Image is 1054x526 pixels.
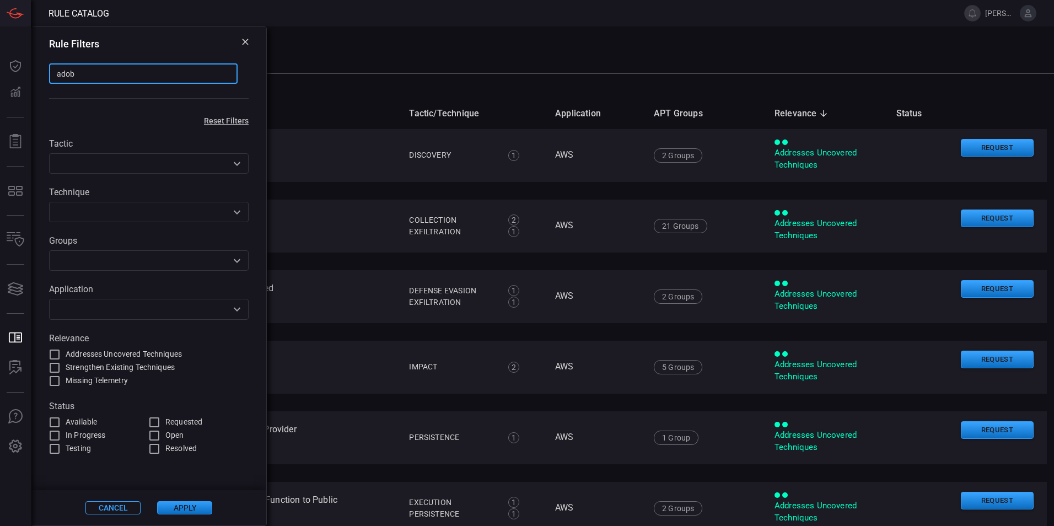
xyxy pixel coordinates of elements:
div: Addresses Uncovered Techniques [775,500,879,524]
td: AWS [546,411,645,464]
button: Open [229,156,245,171]
button: Preferences [2,433,29,460]
div: 1 [508,285,519,296]
button: Open [229,205,245,220]
button: Request [961,280,1034,298]
div: Exfiltration [409,297,496,308]
button: Rule Catalog [2,325,29,351]
div: 2 [508,214,519,226]
button: Cancel [85,501,141,514]
label: Technique [49,187,249,197]
span: Resolved [165,443,197,454]
span: Available [66,416,97,428]
div: 1 [508,497,519,508]
div: Execution [409,497,496,508]
span: Requested [165,416,202,428]
div: Collection [409,214,496,226]
button: Request [961,492,1034,510]
div: Exfiltration [409,226,496,238]
button: Request [961,139,1034,157]
div: 1 [508,508,519,519]
div: 5 Groups [654,360,702,374]
label: Groups [49,235,249,246]
span: Application [555,107,615,120]
span: Strengthen Existing Techniques [66,362,175,373]
div: Defense Evasion [409,285,496,297]
div: Addresses Uncovered Techniques [775,430,879,453]
div: 21 Groups [654,219,707,233]
div: Persistence [409,508,496,520]
div: 2 Groups [654,148,702,163]
button: MITRE - Detection Posture [2,178,29,204]
button: Open [229,302,245,317]
span: Open [165,430,184,441]
button: ALERT ANALYSIS [2,355,29,381]
label: Relevance [49,333,249,343]
div: 2 Groups [654,289,702,304]
span: [PERSON_NAME].[PERSON_NAME] [985,9,1015,18]
div: Addresses Uncovered Techniques [775,147,879,171]
div: 1 Group [654,431,698,445]
input: Search for keyword [49,63,238,84]
td: AWS [546,200,645,253]
button: Open [229,253,245,269]
button: Inventory [2,227,29,253]
button: Request [961,210,1034,228]
button: Reports [2,128,29,155]
div: Addresses Uncovered Techniques [775,218,879,241]
div: 1 [508,297,519,308]
span: Missing Telemetry [66,375,128,387]
button: Apply [157,501,212,514]
label: Application [49,284,249,294]
span: Rule Catalog [49,8,109,19]
div: 1 [508,150,519,161]
div: Persistence [409,432,496,443]
span: Relevance [775,107,831,120]
button: Reset Filters [186,116,266,125]
button: Cards [2,276,29,302]
div: 2 Groups [654,501,702,516]
button: Request [961,351,1034,369]
td: AWS [546,270,645,323]
h3: Rule Filters [49,38,99,50]
td: AWS [546,341,645,394]
button: Dashboard [2,53,29,79]
td: AWS [546,129,645,182]
th: Tactic/Technique [400,98,546,129]
button: Detections [2,79,29,106]
div: 2 [508,362,519,373]
div: 1 [508,226,519,237]
span: In Progress [66,430,105,441]
div: 1 [508,432,519,443]
div: Discovery [409,149,496,161]
div: Impact [409,361,496,373]
label: Tactic [49,138,249,149]
button: Request [961,421,1034,439]
span: Status [896,107,937,120]
span: Addresses Uncovered Techniques [66,348,182,360]
th: APT Groups [645,98,766,129]
button: Ask Us A Question [2,404,29,430]
span: Testing [66,443,91,454]
div: Addresses Uncovered Techniques [775,359,879,383]
label: Status [49,401,249,411]
div: Addresses Uncovered Techniques [775,288,879,312]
